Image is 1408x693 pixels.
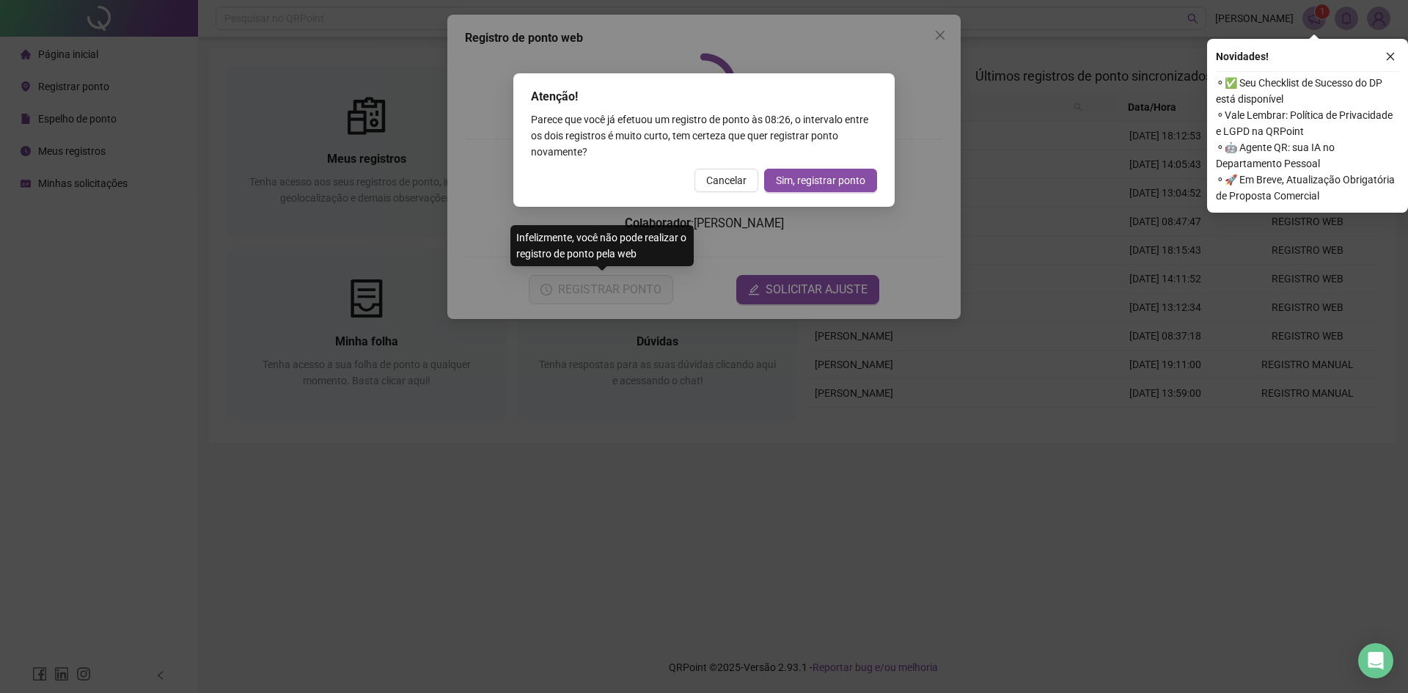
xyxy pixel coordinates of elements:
span: ⚬ ✅ Seu Checklist de Sucesso do DP está disponível [1216,75,1399,107]
span: ⚬ Vale Lembrar: Política de Privacidade e LGPD na QRPoint [1216,107,1399,139]
button: Cancelar [694,169,758,192]
button: Sim, registrar ponto [764,169,877,192]
span: Sim, registrar ponto [776,172,865,188]
span: close [1385,51,1396,62]
div: Infelizmente, você não pode realizar o registro de ponto pela web [510,225,694,266]
div: Parece que você já efetuou um registro de ponto às 08:26 , o intervalo entre os dois registros é ... [531,111,877,160]
span: Cancelar [706,172,747,188]
span: Novidades ! [1216,48,1269,65]
div: Atenção! [531,88,877,106]
span: ⚬ 🚀 Em Breve, Atualização Obrigatória de Proposta Comercial [1216,172,1399,204]
div: Open Intercom Messenger [1358,643,1393,678]
span: ⚬ 🤖 Agente QR: sua IA no Departamento Pessoal [1216,139,1399,172]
